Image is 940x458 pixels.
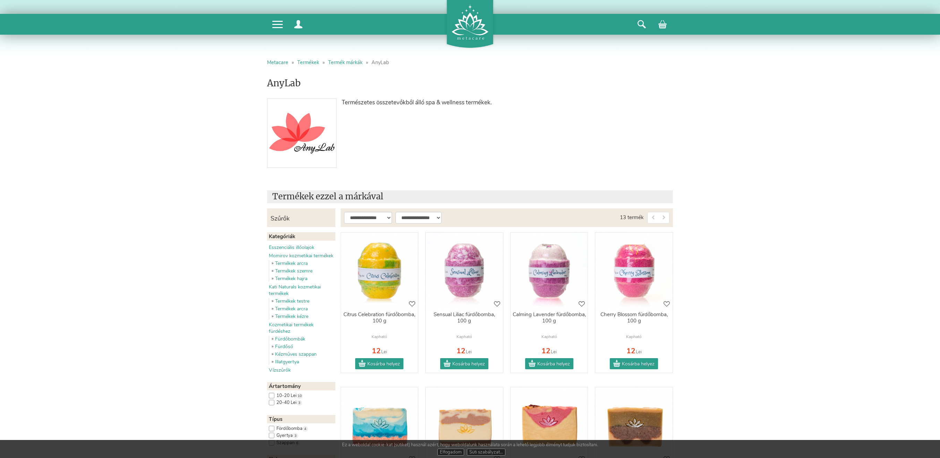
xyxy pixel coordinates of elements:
div: Típus [267,415,335,423]
div: Kozmetikai termékek fürdéshez [269,321,335,335]
span: Kosárba helyez [536,361,570,367]
span: Kosárba helyez [451,361,485,367]
label: 10-20 Lei [269,393,303,398]
a: Fürdősó [274,343,335,350]
div: Cseresznyevirág illatú pezsgő és habzó fürdőbomba. [595,233,673,310]
div: Kategóriák [267,232,335,241]
a: Termékek testre [274,298,335,304]
div: Termékek szemre [275,268,313,274]
img: Cherry Blossom fürdőbomba, 100 g [595,233,673,310]
div: Termékek hajra [275,275,307,282]
div: Termékek arcra [275,260,308,267]
div: Kati Naturals kozmetikai termékek [269,284,335,297]
span: Előző oldal [647,212,658,224]
a: Kívánságlistára helyezés [664,301,670,310]
div: Cherry Blossom fürdőbomba, 100 g [597,311,671,324]
span: Lei [550,349,557,355]
a: Termékek szemre [274,268,335,274]
a: Fürdőbombák [274,336,335,342]
a: Kívánságlistára helyezés [494,301,500,310]
a: Termékek arcra [274,260,335,267]
div: Vízszűrők [269,367,291,373]
span: Lei [381,349,387,355]
span: 12 [372,346,381,356]
div: Termékek testre [275,298,309,304]
div: Termékek arcra [275,305,308,312]
div: Levendula illatú pezsgő és habzó fürdőbomba. [511,233,588,310]
div: Momirov kozmetikai termékek [269,252,333,259]
a: Kosárba helyez [610,358,658,369]
div: Kapható [427,334,501,343]
div: Kapható [597,334,671,343]
a: Süti szabályzat... [467,449,505,456]
div: Citrus Celebration fürdőbomba, 100 g [343,311,417,324]
a: Kívánságlistára helyezés [409,301,415,310]
li: AnyLab [362,59,389,66]
h4: Szűrők [271,215,335,222]
a: Kosárba helyez [440,358,488,369]
span: 12 [626,346,635,356]
span: Következő oldal [658,212,669,224]
span: Lei [635,349,642,355]
a: Termékek hajra [274,275,335,282]
label: Fördőbomba [269,426,308,431]
span: Lei [465,349,472,355]
div: Kapható [343,334,417,343]
span: 3 [293,433,298,439]
a: Metacare [267,59,288,66]
span: Kosárba helyez [366,361,400,367]
a: Elfogadom [437,449,464,456]
a: Vízszűrők [268,367,335,373]
div: Kézműves szappan [275,351,317,357]
a: Kati Naturals kozmetikai termékek [268,284,335,297]
div: Calming Lavender fürdőbomba, 100 g [512,311,586,324]
a: Termékek arcra [274,305,335,312]
a: Momirov kozmetikai termékek [268,252,335,259]
a: Kosárba helyez [525,358,573,369]
a: Kosárba helyez [355,358,403,369]
label: Gyertya [269,433,298,438]
span: 4 [302,426,308,432]
span: Kosárba helyez [620,361,655,367]
a: Kívánságlistára helyezés [579,301,585,310]
label: 20-40 Lei [269,400,302,405]
div: Fürdősó [275,343,293,350]
a: Illatgyertya [274,358,335,365]
div: Fürdőbombák [275,336,305,342]
div: Sensual Liliac fürdőbomba, 100 g [427,311,501,324]
div: Illatgyertya [275,358,299,365]
a: Termékek [297,59,319,66]
div: Esszenciális illóolajok [269,244,314,251]
h2: Termékek ezzel a márkával [267,190,673,203]
a: Termékek kézre [274,313,335,320]
img: Sensual Liliac fürdőbomba, 100 g [426,233,503,310]
span: 10 [297,393,303,399]
span: 3 [297,400,302,406]
a: Termék márkák [328,59,362,66]
span: 12 [541,346,550,356]
a: Kézműves szappan [274,351,335,357]
span: 12 [456,346,465,356]
div: Ártartomány [267,382,335,390]
div: Orgona illatú pezsgő és habzó fürdőbomba. [426,233,503,310]
p: Természetes összetevőkből álló spa & wellness termékek. [267,98,673,107]
div: Kapható [512,334,586,343]
h1: AnyLab [267,78,673,88]
img: Citrus Celebration fürdőbomba, 100 g [341,233,418,310]
div: 13 termék [616,214,647,221]
img: Calming Lavender fürdőbomba, 100 g [511,233,588,310]
a: Kozmetikai termékek fürdéshez [268,321,335,335]
div: Termékek kézre [275,313,308,320]
a: Esszenciális illóolajok [268,244,335,251]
